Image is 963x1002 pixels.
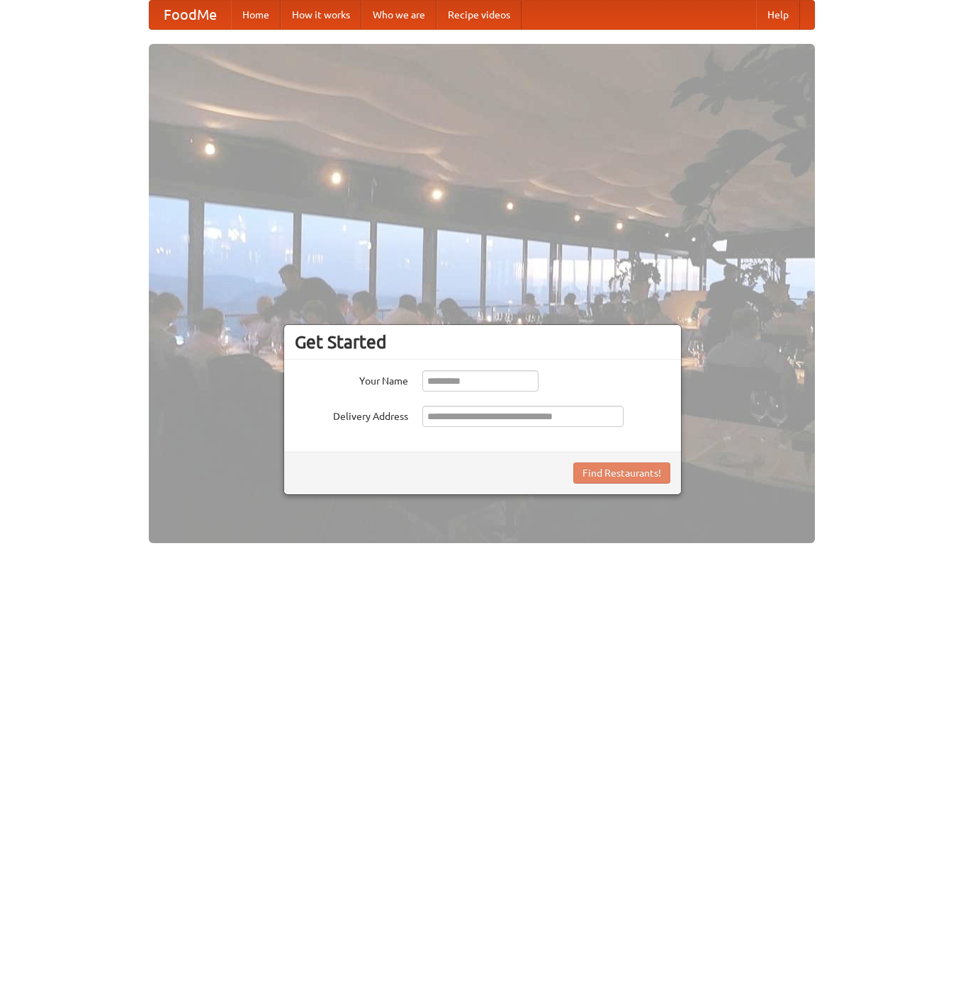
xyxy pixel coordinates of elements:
[756,1,800,29] a: Help
[231,1,281,29] a: Home
[295,406,408,423] label: Delivery Address
[361,1,437,29] a: Who we are
[150,1,231,29] a: FoodMe
[281,1,361,29] a: How it works
[573,462,670,484] button: Find Restaurants!
[295,331,670,353] h3: Get Started
[295,370,408,388] label: Your Name
[437,1,522,29] a: Recipe videos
